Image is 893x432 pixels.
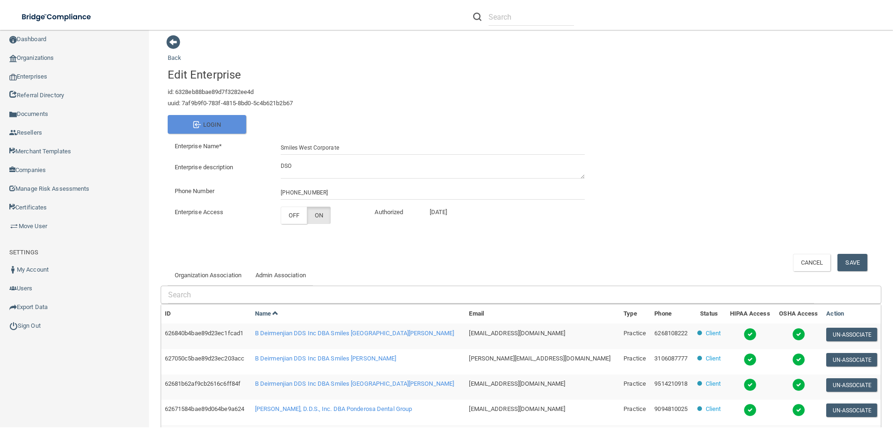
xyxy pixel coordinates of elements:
input: Search [168,286,814,303]
dev: Enterprise Access [168,207,274,218]
img: tick.e7d51cea.svg [744,378,757,391]
th: ID [161,304,251,324]
button: Save [837,254,867,271]
span: 6268108222 [654,330,687,337]
th: HIPAA Access [725,304,775,324]
a: Back [168,43,181,61]
th: OSHA Access [775,304,823,324]
span: 62681b62af9cb2616c6ff84f [165,380,241,387]
label: Enterprise description [168,162,274,173]
input: Enterprise Name [281,141,585,155]
a: Action [826,310,844,317]
span: Practice [624,405,646,412]
th: Phone [651,304,693,324]
button: Login [168,115,246,134]
label: ON [307,207,331,224]
th: Type [620,304,651,324]
img: briefcase.64adab9b.png [9,222,19,231]
th: Status [693,304,725,324]
label: Phone Number [168,186,274,197]
img: tick.e7d51cea.svg [792,353,805,366]
img: tick.e7d51cea.svg [744,353,757,366]
img: tick.e7d51cea.svg [792,328,805,341]
p: Authorized [375,207,408,218]
span: B Deirmenjian DDS Inc DBA Smiles [GEOGRAPHIC_DATA][PERSON_NAME] [255,330,454,337]
p: Client [706,378,721,389]
img: ic_reseller.de258add.png [9,129,17,137]
img: bridge_compliance_login_screen.278c3ca4.svg [14,7,100,27]
span: B Deirmenjian DDS Inc DBA Smiles [PERSON_NAME] [255,355,397,362]
img: tick.e7d51cea.svg [792,378,805,391]
span: 626840b4bae89d23ec1fcad1 [165,330,243,337]
span: [PERSON_NAME][EMAIL_ADDRESS][DOMAIN_NAME] [469,355,610,362]
img: ic_power_dark.7ecde6b1.png [9,322,18,330]
p: Client [706,353,721,364]
input: (___) ___-____ [281,186,585,200]
span: 62671584bae89d064be9a624 [165,405,244,412]
span: [PERSON_NAME], D.D.S., Inc. DBA Ponderosa Dental Group [255,405,412,412]
span: 627050c5bae89d23ec203acc [165,355,244,362]
button: Cancel [793,254,831,271]
span: [EMAIL_ADDRESS][DOMAIN_NAME] [469,405,565,412]
img: organization-icon.f8decf85.png [9,55,17,62]
img: tick.e7d51cea.svg [744,328,757,341]
span: [EMAIL_ADDRESS][DOMAIN_NAME] [469,330,565,337]
p: Client [706,403,721,415]
img: enterprise-login.afad3ce8.svg [193,121,201,128]
span: Practice [624,355,646,362]
h4: Edit Enterprise [168,69,592,81]
img: tick.e7d51cea.svg [792,403,805,417]
p: Client [706,328,721,339]
label: OFF [281,207,307,224]
span: uuid: 7af9b9f0-783f-4815-8bd0-5c4b621b2b67 [168,100,293,107]
label: Enterprise Name* [168,141,274,152]
span: B Deirmenjian DDS Inc DBA Smiles [GEOGRAPHIC_DATA][PERSON_NAME] [255,380,454,387]
button: Un-Associate [826,328,877,341]
img: enterprise.0d942306.png [9,74,17,80]
img: icon-users.e205127d.png [9,285,17,292]
button: Un-Associate [826,403,877,417]
th: Email [465,304,620,324]
a: Admin Association [248,265,313,286]
span: 9514210918 [654,380,687,387]
button: Un-Associate [826,378,877,392]
img: ic-search.3b580494.png [473,13,482,21]
span: [EMAIL_ADDRESS][DOMAIN_NAME] [469,380,565,387]
img: icon-documents.8dae5593.png [9,111,17,118]
span: Practice [624,380,646,387]
a: Name [255,310,279,317]
img: icon-export.b9366987.png [9,303,17,311]
button: Un-Associate [826,353,877,367]
img: ic_dashboard_dark.d01f4a41.png [9,36,17,43]
span: 3106087777 [654,355,687,362]
input: Search [489,8,574,26]
label: SETTINGS [9,247,38,258]
img: tick.e7d51cea.svg [744,403,757,417]
img: ic_user_dark.df1a06c3.png [9,266,17,274]
span: 9094810025 [654,405,687,412]
span: id: 6328eb88bae89d7f3282ee4d [168,88,254,95]
p: [DATE] [422,207,455,218]
span: Practice [624,330,646,337]
a: Organization Association [168,265,248,286]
